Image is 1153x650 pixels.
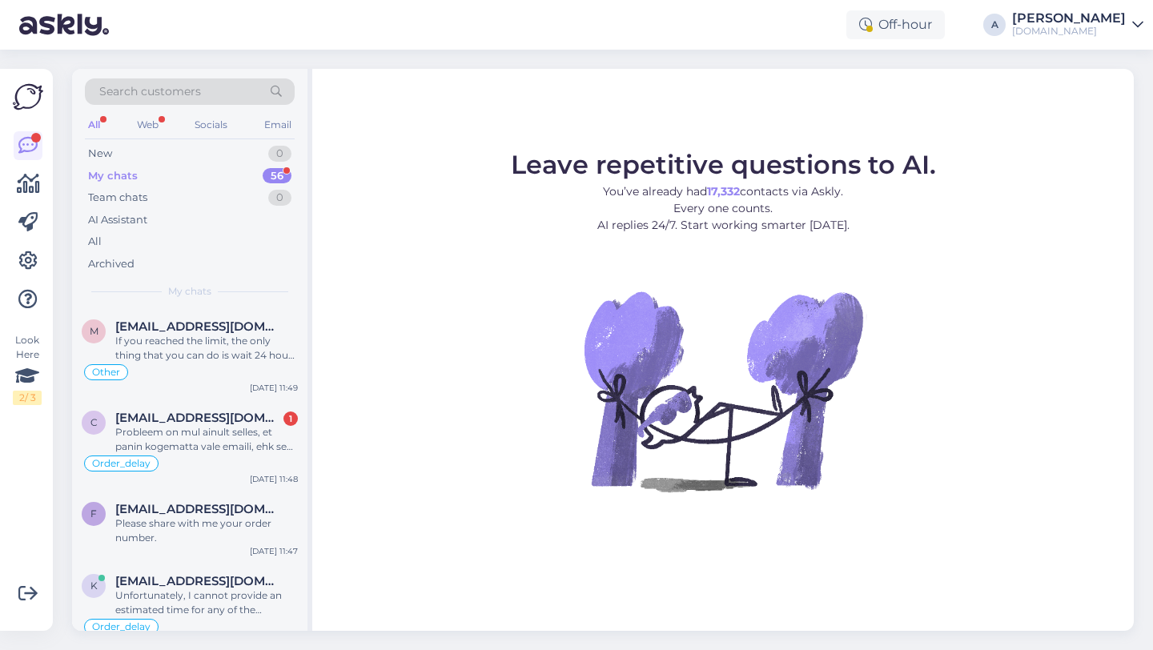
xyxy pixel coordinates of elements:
div: 2 / 3 [13,391,42,405]
div: Team chats [88,190,147,206]
div: New [88,146,112,162]
div: All [88,234,102,250]
div: Off-hour [846,10,945,39]
span: m [90,325,98,337]
span: My chats [168,284,211,299]
img: No Chat active [579,247,867,535]
div: [DATE] 11:49 [250,382,298,394]
span: Leave repetitive questions to AI. [511,149,936,180]
span: Search customers [99,83,201,100]
div: Probleem on mul ainult selles, et panin kogematta vale emaili, ehk see kood [PERSON_NAME] mu emai... [115,425,298,454]
div: Socials [191,114,231,135]
div: [DATE] 11:47 [250,545,298,557]
div: 56 [263,168,291,184]
div: [PERSON_NAME] [1012,12,1126,25]
span: Order_delay [92,622,151,632]
div: 0 [268,146,291,162]
span: k [90,580,98,592]
img: Askly Logo [13,82,43,112]
div: [DATE] 11:48 [250,473,298,485]
div: 0 [268,190,291,206]
span: fedjaand@gmail.com [115,502,282,516]
div: My chats [88,168,138,184]
div: A [983,14,1006,36]
div: Please share with me your order number. [115,516,298,545]
a: [PERSON_NAME][DOMAIN_NAME] [1012,12,1143,38]
span: f [90,508,97,520]
div: 1 [283,411,298,426]
span: Order_delay [92,459,151,468]
div: All [85,114,103,135]
div: Unfortunately, I cannot provide an estimated time for any of the products. [115,588,298,617]
div: Web [134,114,162,135]
p: You’ve already had contacts via Askly. Every one counts. AI replies 24/7. Start working smarter [... [511,183,936,234]
b: 17,332 [707,184,740,199]
span: c [90,416,98,428]
span: kanpauar@gmail.com [115,574,282,588]
span: Other [92,367,120,377]
div: Archived [88,256,135,272]
div: [DOMAIN_NAME] [1012,25,1126,38]
div: If you reached the limit, the only thing that you can do is wait 24 hours and then make a new pur... [115,334,298,363]
div: Email [261,114,295,135]
span: mcmrb1201@gmail.com [115,319,282,334]
div: Look Here [13,333,42,405]
span: carolinjarvela@gmail.com [115,411,282,425]
div: AI Assistant [88,212,147,228]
